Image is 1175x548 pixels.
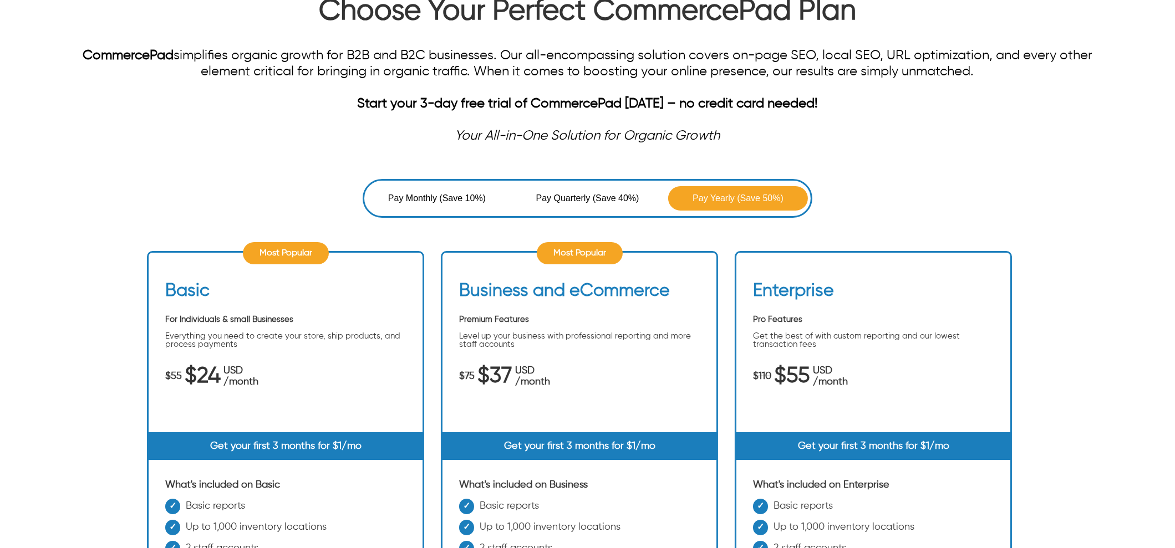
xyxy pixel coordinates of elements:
a: CommercePad [83,49,174,62]
span: $37 [477,371,512,382]
div: What's included on Enterprise [753,479,994,490]
span: (Save 10%) [439,192,486,205]
p: For Individuals & small Businesses [165,316,406,324]
li: Up to 1,000 inventory locations [753,520,994,541]
div: Get your first 3 months for $1/mo [736,432,1010,460]
span: /month [223,377,258,388]
span: $55 [165,371,182,382]
p: Premium Features [459,316,700,324]
div: Get your first 3 months for $1/mo [442,432,716,460]
div: simplifies organic growth for B2B and B2C businesses. Our all-encompassing solution covers on-pag... [59,48,1116,96]
span: (Save 50%) [737,192,784,205]
em: Your All-in-One Solution for Organic Growth [455,129,720,142]
strong: Start your 3-day free trial of CommercePad [DATE] – no credit card needed! [357,97,818,110]
p: Everything you need to create your store, ship products, and process payments [165,332,406,349]
span: $24 [185,371,221,382]
span: /month [813,377,848,388]
p: Get the best of with custom reporting and our lowest transaction fees [753,332,994,349]
span: Pay Monthly [388,192,440,205]
span: USD [515,366,550,377]
button: Pay Quarterly (Save 40%) [518,186,658,211]
span: $55 [774,371,810,382]
span: $75 [459,371,475,382]
li: Up to 1,000 inventory locations [165,520,406,541]
span: (Save 40%) [593,192,639,205]
h2: Enterprise [753,280,834,307]
div: What's included on Business [459,479,700,490]
p: Pro Features [753,316,994,324]
li: Basic reports [753,499,994,520]
div: Most Popular [242,242,328,264]
span: USD [813,366,848,377]
li: Up to 1,000 inventory locations [459,520,700,541]
div: Most Popular [536,242,622,264]
h2: Basic [165,280,210,307]
span: Pay Yearly [693,192,737,205]
h2: Business and eCommerce [459,280,670,307]
div: Get your first 3 months for $1/mo [149,432,423,460]
li: Basic reports [165,499,406,520]
span: USD [223,366,258,377]
button: Pay Monthly (Save 10%) [367,186,507,211]
span: $110 [753,371,771,382]
span: /month [515,377,550,388]
div: What's included on Basic [165,479,406,490]
li: Basic reports [459,499,700,520]
button: Pay Yearly (Save 50%) [668,186,808,211]
p: Level up your business with professional reporting and more staff accounts [459,332,700,349]
span: Pay Quarterly [536,192,593,205]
